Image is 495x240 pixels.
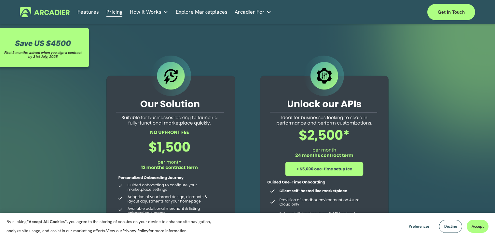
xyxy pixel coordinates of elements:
p: By clicking , you agree to the storing of cookies on your device to enhance site navigation, anal... [7,217,218,235]
a: Get in touch [427,4,475,20]
strong: “Accept All Cookies” [27,219,67,224]
span: Arcadier For [235,7,265,17]
button: Preferences [404,220,434,233]
img: Arcadier [20,7,70,17]
a: folder dropdown [235,7,271,17]
a: Pricing [106,7,122,17]
span: Preferences [409,224,430,229]
button: Accept [467,220,488,233]
span: Accept [472,224,484,229]
a: folder dropdown [130,7,168,17]
span: How It Works [130,7,161,17]
span: Decline [444,224,457,229]
a: Explore Marketplaces [176,7,227,17]
button: Decline [439,220,462,233]
a: Features [77,7,99,17]
a: Privacy Policy [122,228,148,233]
